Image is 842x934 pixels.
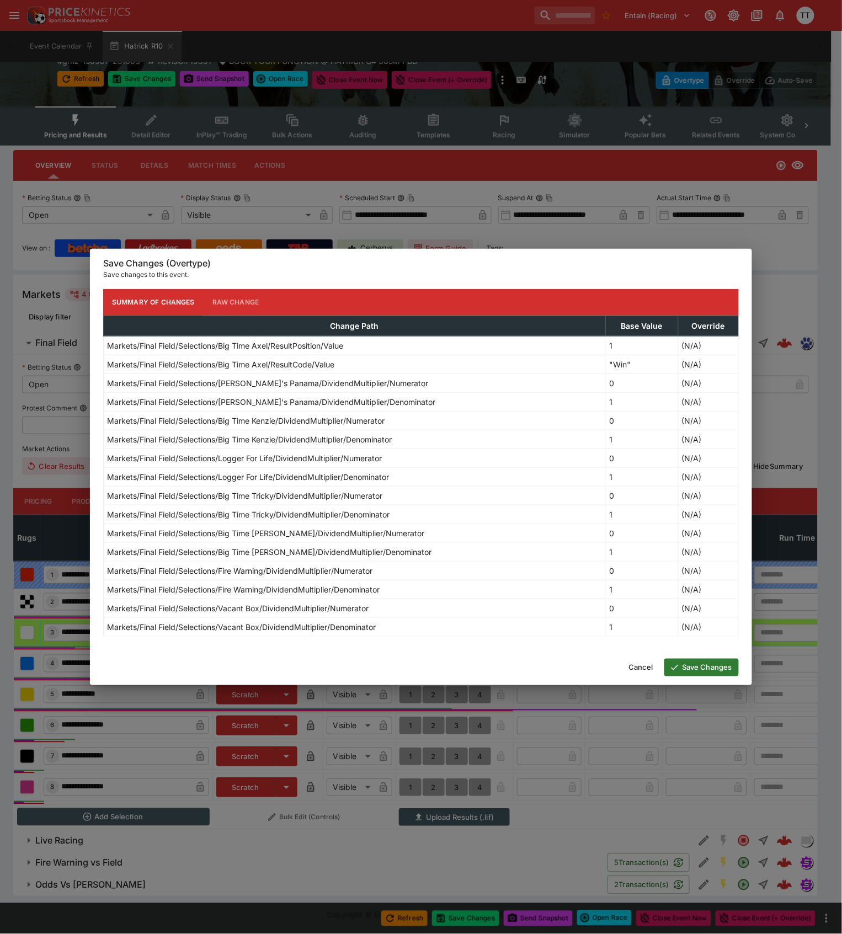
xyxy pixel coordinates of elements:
[107,546,431,558] p: Markets/Final Field/Selections/Big Time [PERSON_NAME]/DividendMultiplier/Denominator
[606,561,679,580] td: 0
[107,471,389,483] p: Markets/Final Field/Selections/Logger For Life/DividendMultiplier/Denominator
[664,659,739,676] button: Save Changes
[678,505,738,524] td: (N/A)
[678,411,738,430] td: (N/A)
[103,289,204,316] button: Summary of Changes
[606,467,679,486] td: 1
[678,392,738,411] td: (N/A)
[107,621,376,633] p: Markets/Final Field/Selections/Vacant Box/DividendMultiplier/Denominator
[107,415,385,426] p: Markets/Final Field/Selections/Big Time Kenzie/DividendMultiplier/Numerator
[107,565,372,577] p: Markets/Final Field/Selections/Fire Warning/DividendMultiplier/Numerator
[606,373,679,392] td: 0
[678,599,738,617] td: (N/A)
[678,617,738,636] td: (N/A)
[606,524,679,542] td: 0
[103,258,739,269] h6: Save Changes (Overtype)
[606,486,679,505] td: 0
[606,430,679,449] td: 1
[107,377,428,389] p: Markets/Final Field/Selections/[PERSON_NAME]'s Panama/DividendMultiplier/Numerator
[606,411,679,430] td: 0
[678,355,738,373] td: (N/A)
[678,430,738,449] td: (N/A)
[103,269,739,280] p: Save changes to this event.
[606,542,679,561] td: 1
[107,452,382,464] p: Markets/Final Field/Selections/Logger For Life/DividendMultiplier/Numerator
[678,524,738,542] td: (N/A)
[107,434,392,445] p: Markets/Final Field/Selections/Big Time Kenzie/DividendMultiplier/Denominator
[107,509,390,520] p: Markets/Final Field/Selections/Big Time Tricky/DividendMultiplier/Denominator
[107,490,382,501] p: Markets/Final Field/Selections/Big Time Tricky/DividendMultiplier/Numerator
[107,340,343,351] p: Markets/Final Field/Selections/Big Time Axel/ResultPosition/Value
[107,396,435,408] p: Markets/Final Field/Selections/[PERSON_NAME]'s Panama/DividendMultiplier/Denominator
[606,449,679,467] td: 0
[606,336,679,355] td: 1
[107,602,369,614] p: Markets/Final Field/Selections/Vacant Box/DividendMultiplier/Numerator
[204,289,268,316] button: Raw Change
[606,355,679,373] td: "Win"
[678,486,738,505] td: (N/A)
[104,316,606,336] th: Change Path
[678,467,738,486] td: (N/A)
[678,580,738,599] td: (N/A)
[678,336,738,355] td: (N/A)
[678,561,738,580] td: (N/A)
[606,599,679,617] td: 0
[678,373,738,392] td: (N/A)
[606,505,679,524] td: 1
[622,659,660,676] button: Cancel
[678,316,738,336] th: Override
[678,449,738,467] td: (N/A)
[107,584,380,595] p: Markets/Final Field/Selections/Fire Warning/DividendMultiplier/Denominator
[107,527,424,539] p: Markets/Final Field/Selections/Big Time [PERSON_NAME]/DividendMultiplier/Numerator
[678,542,738,561] td: (N/A)
[606,580,679,599] td: 1
[606,392,679,411] td: 1
[606,617,679,636] td: 1
[606,316,679,336] th: Base Value
[107,359,334,370] p: Markets/Final Field/Selections/Big Time Axel/ResultCode/Value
